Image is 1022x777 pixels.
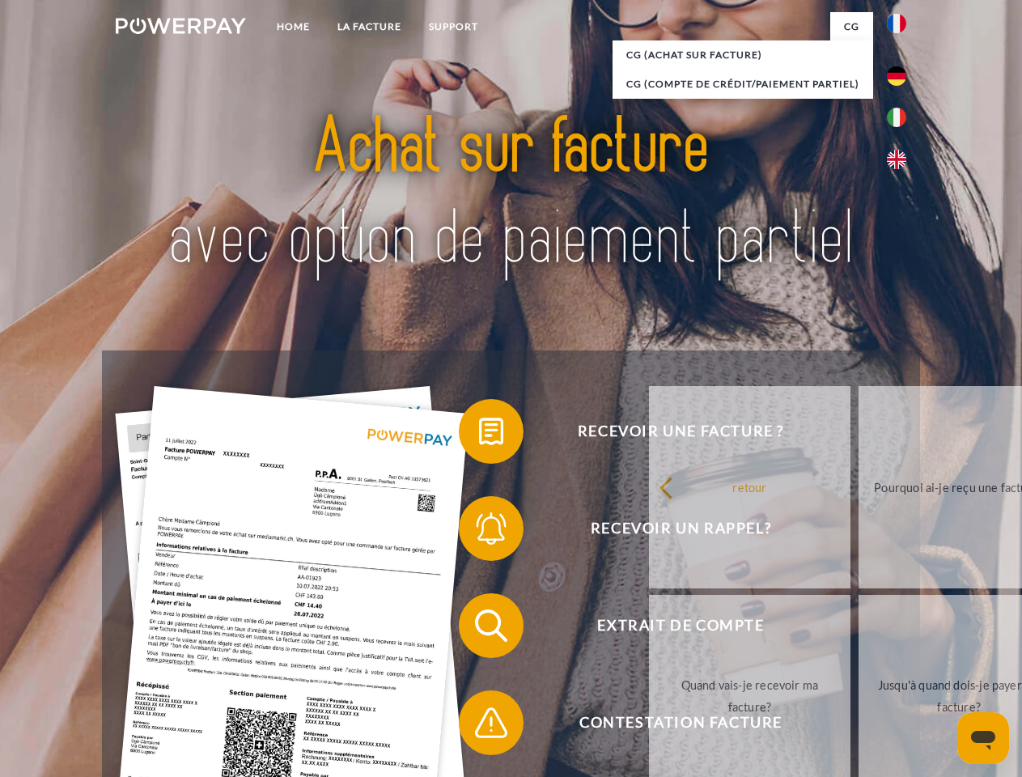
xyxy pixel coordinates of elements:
a: Home [263,12,324,41]
button: Recevoir une facture ? [459,399,880,464]
img: logo-powerpay-white.svg [116,18,246,34]
div: Quand vais-je recevoir ma facture? [659,674,841,718]
button: Contestation Facture [459,690,880,755]
div: retour [659,476,841,498]
img: title-powerpay_fr.svg [155,78,867,310]
button: Recevoir un rappel? [459,496,880,561]
img: it [887,108,906,127]
a: LA FACTURE [324,12,415,41]
img: fr [887,14,906,33]
img: qb_search.svg [471,605,511,646]
img: qb_bill.svg [471,411,511,452]
iframe: Bouton de lancement de la fenêtre de messagerie [957,712,1009,764]
a: CG [830,12,873,41]
a: CG (achat sur facture) [613,40,873,70]
button: Extrait de compte [459,593,880,658]
img: qb_warning.svg [471,703,511,743]
img: en [887,150,906,169]
img: qb_bell.svg [471,508,511,549]
a: CG (Compte de crédit/paiement partiel) [613,70,873,99]
a: Support [415,12,492,41]
img: de [887,66,906,86]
